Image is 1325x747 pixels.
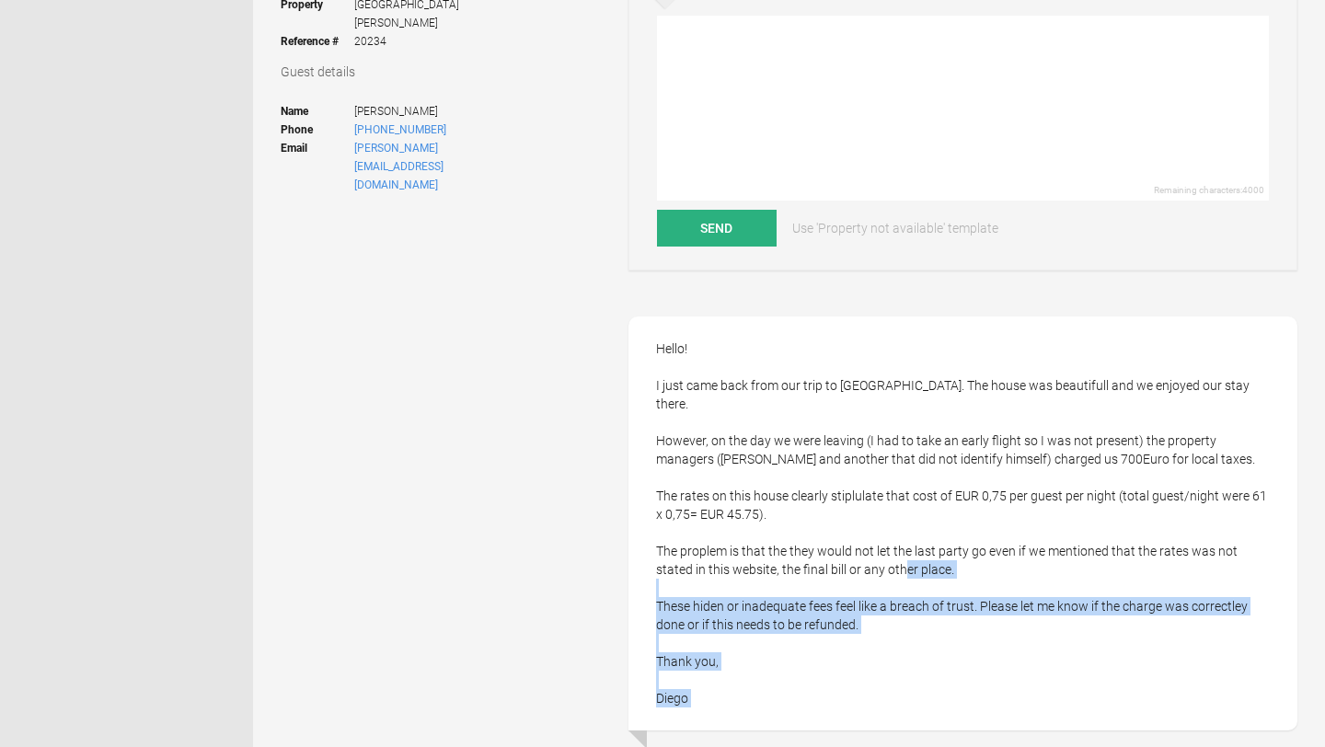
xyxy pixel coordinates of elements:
[281,32,354,51] strong: Reference #
[354,102,524,121] span: [PERSON_NAME]
[281,102,354,121] strong: Name
[354,32,524,51] span: 20234
[628,316,1297,730] div: Hello! I just came back from our trip to [GEOGRAPHIC_DATA]. The house was beautifull and we enjoy...
[354,123,446,136] a: [PHONE_NUMBER]
[281,139,354,194] strong: Email
[281,63,603,81] h3: Guest details
[354,142,444,191] a: [PERSON_NAME][EMAIL_ADDRESS][DOMAIN_NAME]
[657,210,777,247] button: Send
[779,210,1011,247] a: Use 'Property not available' template
[281,121,354,139] strong: Phone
